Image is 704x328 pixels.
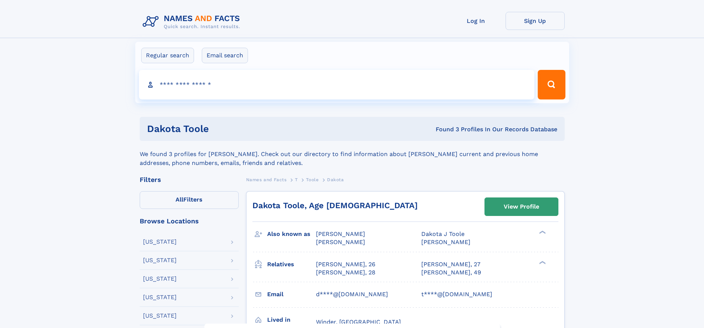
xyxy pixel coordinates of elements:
[140,141,565,168] div: We found 3 profiles for [PERSON_NAME]. Check out our directory to find information about [PERSON_...
[327,177,344,182] span: Dakota
[537,260,546,265] div: ❯
[143,239,177,245] div: [US_STATE]
[295,175,298,184] a: T
[143,294,177,300] div: [US_STATE]
[140,191,239,209] label: Filters
[143,276,177,282] div: [US_STATE]
[246,175,287,184] a: Names and Facts
[176,196,183,203] span: All
[147,124,322,133] h1: dakota toole
[316,318,401,325] span: Winder, [GEOGRAPHIC_DATA]
[316,260,375,268] a: [PERSON_NAME], 26
[322,125,557,133] div: Found 3 Profiles In Our Records Database
[504,198,539,215] div: View Profile
[139,70,535,99] input: search input
[485,198,558,216] a: View Profile
[140,218,239,224] div: Browse Locations
[537,230,546,235] div: ❯
[267,228,316,240] h3: Also known as
[316,230,365,237] span: [PERSON_NAME]
[506,12,565,30] a: Sign Up
[421,239,470,246] span: [PERSON_NAME]
[143,313,177,319] div: [US_STATE]
[446,12,506,30] a: Log In
[141,48,194,63] label: Regular search
[140,12,246,32] img: Logo Names and Facts
[306,177,319,182] span: Toole
[306,175,319,184] a: Toole
[267,288,316,301] h3: Email
[421,268,481,277] a: [PERSON_NAME], 49
[143,257,177,263] div: [US_STATE]
[140,176,239,183] div: Filters
[421,260,480,268] a: [PERSON_NAME], 27
[202,48,248,63] label: Email search
[316,268,375,277] a: [PERSON_NAME], 28
[267,314,316,326] h3: Lived in
[267,258,316,271] h3: Relatives
[252,201,418,210] a: Dakota Toole, Age [DEMOGRAPHIC_DATA]
[538,70,565,99] button: Search Button
[421,230,465,237] span: Dakota J Toole
[295,177,298,182] span: T
[316,239,365,246] span: [PERSON_NAME]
